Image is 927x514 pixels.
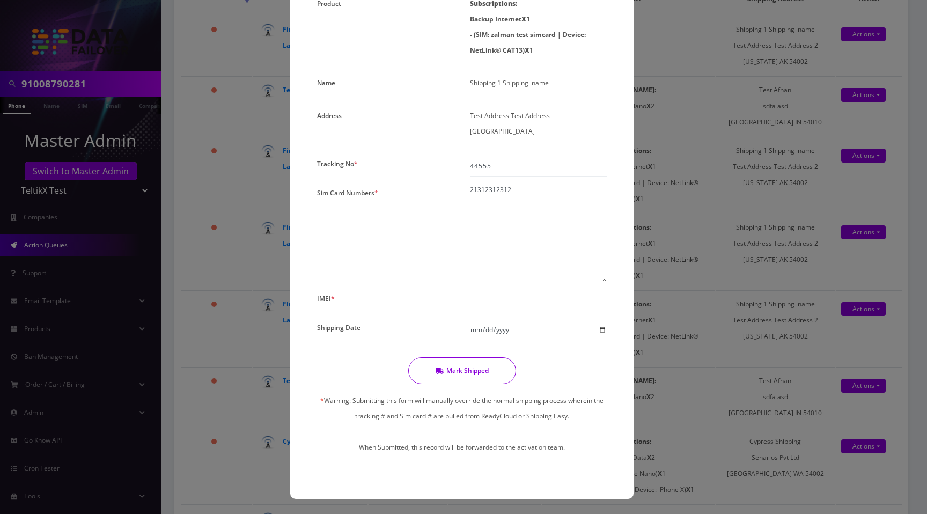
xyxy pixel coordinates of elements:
p: Shipping 1 Shipping lname [470,75,607,91]
label: Name [317,75,335,91]
label: IMEI [317,291,335,306]
label: Sim Card Numbers [317,185,378,201]
b: X [521,14,526,24]
label: Tracking No [317,156,358,172]
label: Address [317,108,342,123]
p: Test Address Test Address [GEOGRAPHIC_DATA] [470,108,607,139]
b: X [525,46,529,55]
label: Shipping Date [317,320,360,335]
button: Mark Shipped [408,357,516,384]
p: Warning: Submitting this form will manually override the normal shipping process wherein the trac... [317,393,607,455]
